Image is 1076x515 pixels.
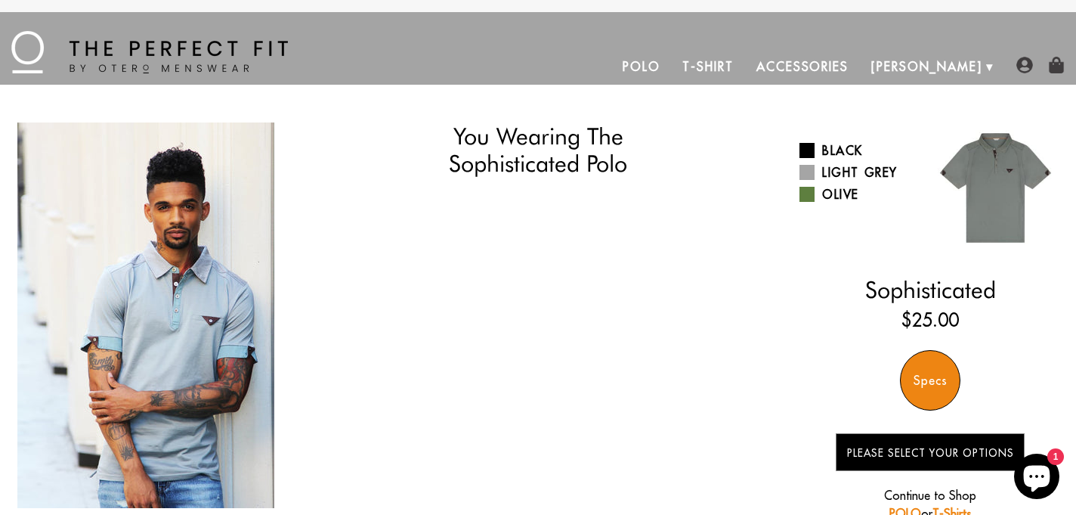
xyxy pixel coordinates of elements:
a: Light Grey [799,163,919,181]
button: Please Select Your Options [836,433,1025,471]
img: user-account-icon.png [1016,57,1033,73]
ins: $25.00 [901,306,959,334]
img: shopping-bag-icon.png [1048,57,1065,73]
div: Specs [900,350,960,411]
h2: Sophisticated [799,276,1061,303]
div: 1 / 5 [15,123,277,508]
img: The Perfect Fit - by Otero Menswear - Logo [11,31,288,73]
a: [PERSON_NAME] [860,48,994,85]
a: Olive [799,185,919,203]
a: Polo [611,48,672,85]
h1: You Wearing The Sophisticated Polo [366,123,711,178]
a: T-Shirt [671,48,744,85]
a: Accessories [745,48,860,85]
img: 018.jpg [930,123,1061,253]
img: IMG_2199_copy_1024x1024_2x_34cf31a3-1c15-4c6a-b1e7-ad3436316d68_340x.jpg [17,123,274,508]
inbox-online-store-chat: Shopify online store chat [1010,454,1064,503]
span: Please Select Your Options [847,446,1014,460]
a: Black [799,141,919,160]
